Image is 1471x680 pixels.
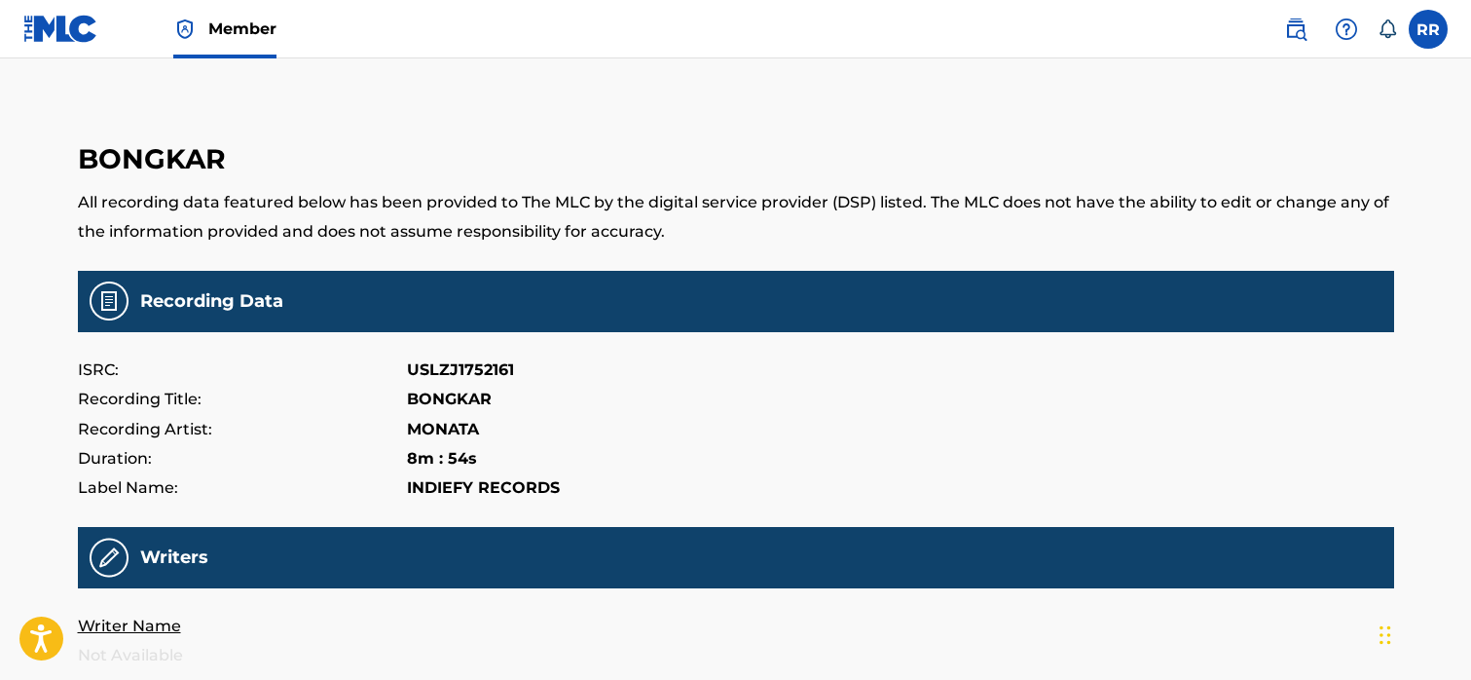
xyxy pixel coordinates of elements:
p: 8m : 54s [407,444,477,473]
img: search [1284,18,1307,41]
img: MLC Logo [23,15,98,43]
p: Recording Title: [78,385,407,414]
h3: BONGKAR [78,142,1394,176]
h5: Writers [140,547,208,569]
p: Duration: [78,444,407,473]
p: Label Name: [78,473,407,503]
p: Writer Name [78,612,407,641]
h5: Recording Data [140,290,283,313]
img: Recording Writers [90,538,129,578]
p: BONGKAR [407,385,492,414]
img: Top Rightsholder [173,18,197,41]
div: Help [1327,10,1366,49]
p: Not Available [78,641,407,670]
p: All recording data featured below has been provided to The MLC by the digital service provider (D... [78,188,1394,247]
a: Public Search [1276,10,1315,49]
iframe: Resource Center [1416,418,1471,575]
p: INDIEFY RECORDS [407,473,560,503]
p: ISRC: [78,356,407,385]
div: User Menu [1409,10,1448,49]
p: MONATA [407,415,479,444]
iframe: Chat Widget [1374,586,1471,680]
img: help [1335,18,1358,41]
div: Drag [1379,606,1391,664]
img: Recording Data [90,282,129,321]
p: Recording Artist: [78,415,407,444]
div: Notifications [1378,19,1397,39]
span: Member [208,18,276,40]
p: USLZJ1752161 [407,356,514,385]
